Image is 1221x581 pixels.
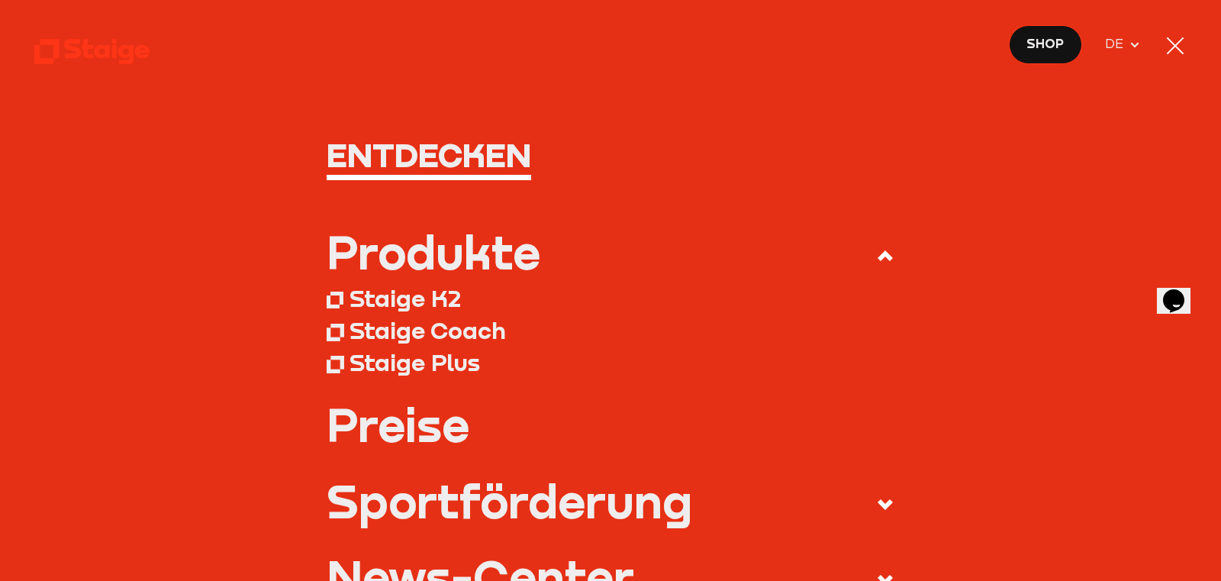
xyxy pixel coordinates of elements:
iframe: chat widget [1157,268,1206,314]
div: Sportförderung [327,478,692,524]
a: Staige Plus [327,347,894,379]
a: Staige K2 [327,282,894,315]
a: Staige Coach [327,315,894,347]
a: Shop [1009,25,1082,64]
span: Shop [1026,34,1064,53]
span: DE [1105,34,1129,53]
div: Produkte [327,229,540,275]
div: Staige K2 [350,284,461,313]
div: Staige Coach [350,316,506,345]
a: Preise [327,402,894,447]
div: Staige Plus [350,348,480,377]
